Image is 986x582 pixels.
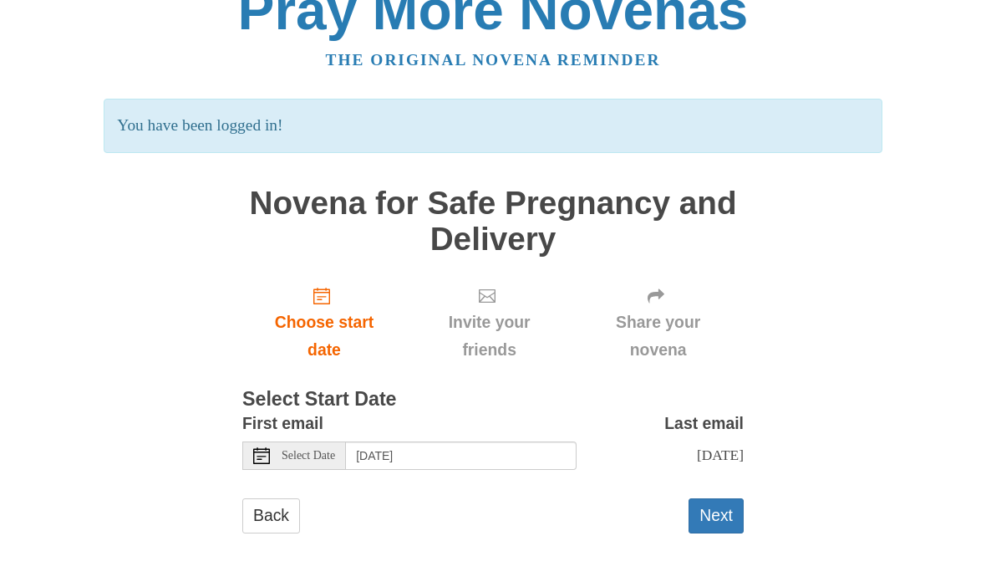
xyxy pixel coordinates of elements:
[282,450,335,462] span: Select Date
[423,309,556,364] span: Invite your friends
[242,389,744,411] h3: Select Start Date
[697,447,744,463] span: [DATE]
[242,498,300,533] a: Back
[572,273,744,373] div: Click "Next" to confirm your start date first.
[242,410,323,437] label: First email
[259,309,389,364] span: Choose start date
[664,410,744,437] label: Last email
[589,309,727,364] span: Share your novena
[326,51,661,69] a: The original novena reminder
[242,273,406,373] a: Choose start date
[689,498,744,533] button: Next
[242,186,744,257] h1: Novena for Safe Pregnancy and Delivery
[104,99,882,153] p: You have been logged in!
[406,273,572,373] div: Click "Next" to confirm your start date first.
